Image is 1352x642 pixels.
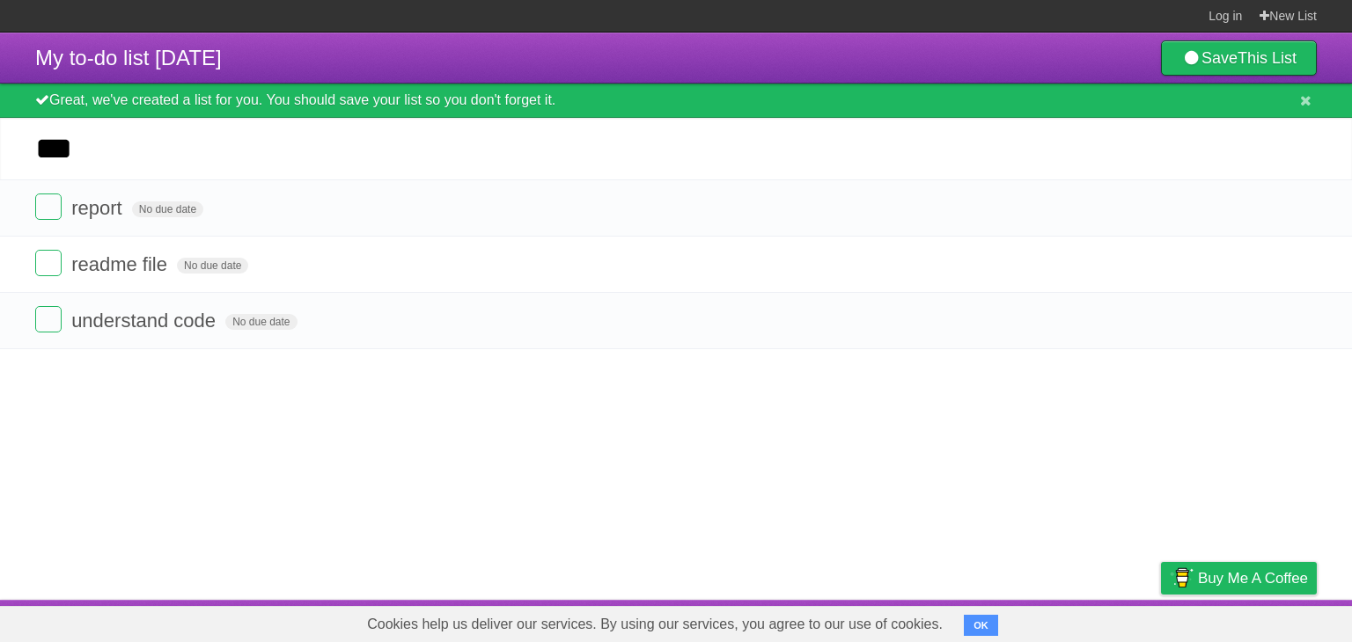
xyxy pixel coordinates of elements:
a: Suggest a feature [1206,604,1317,638]
span: No due date [177,258,248,274]
a: Buy me a coffee [1161,562,1317,595]
label: Star task [1209,250,1243,279]
a: Terms [1078,604,1117,638]
button: OK [964,615,998,636]
span: report [71,197,126,219]
span: No due date [225,314,297,330]
label: Done [35,193,62,220]
span: Cookies help us deliver our services. By using our services, you agree to our use of cookies. [349,607,960,642]
span: understand code [71,310,220,332]
label: Done [35,306,62,332]
a: About [927,604,964,638]
a: Privacy [1138,604,1184,638]
b: This List [1238,49,1297,67]
span: No due date [132,201,203,217]
label: Star task [1209,306,1243,335]
span: My to-do list [DATE] [35,46,222,69]
a: Developers [985,604,1056,638]
span: readme file [71,253,172,275]
img: Buy me a coffee [1170,563,1194,593]
label: Done [35,250,62,276]
a: SaveThis List [1161,40,1317,76]
span: Buy me a coffee [1198,563,1308,594]
label: Star task [1209,193,1243,223]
